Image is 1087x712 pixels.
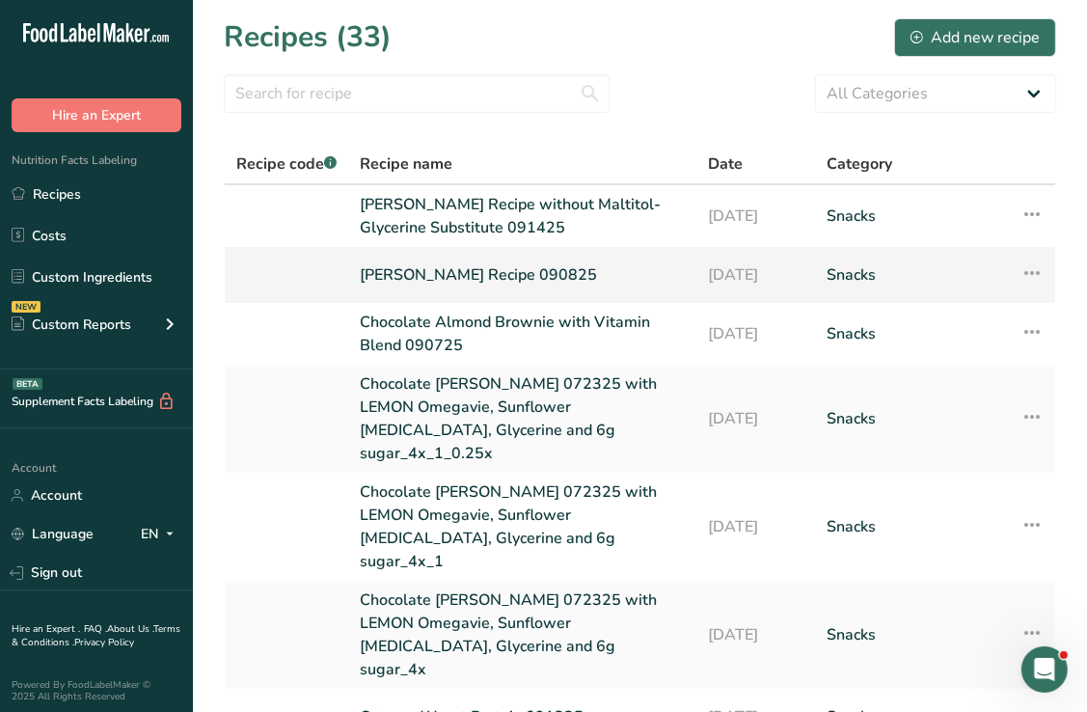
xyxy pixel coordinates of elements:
[12,301,41,313] div: NEW
[224,15,392,59] h1: Recipes (33)
[827,589,997,681] a: Snacks
[360,372,685,465] a: Chocolate [PERSON_NAME] 072325 with LEMON Omegavie, Sunflower [MEDICAL_DATA], Glycerine and 6g su...
[12,679,181,702] div: Powered By FoodLabelMaker © 2025 All Rights Reserved
[827,311,997,357] a: Snacks
[141,523,181,546] div: EN
[894,18,1056,57] button: Add new recipe
[12,315,131,335] div: Custom Reports
[827,480,997,573] a: Snacks
[1021,646,1068,693] iframe: Intercom live chat
[107,622,153,636] a: About Us .
[708,589,803,681] a: [DATE]
[12,98,181,132] button: Hire an Expert
[827,372,997,465] a: Snacks
[708,255,803,295] a: [DATE]
[708,480,803,573] a: [DATE]
[827,152,892,176] span: Category
[708,311,803,357] a: [DATE]
[827,255,997,295] a: Snacks
[236,153,337,175] span: Recipe code
[910,26,1040,49] div: Add new recipe
[12,622,80,636] a: Hire an Expert .
[827,193,997,239] a: Snacks
[12,517,94,551] a: Language
[360,193,685,239] a: [PERSON_NAME] Recipe without Maltitol-Glycerine Substitute 091425
[13,378,42,390] div: BETA
[74,636,134,649] a: Privacy Policy
[360,255,685,295] a: [PERSON_NAME] Recipe 090825
[708,372,803,465] a: [DATE]
[360,311,685,357] a: Chocolate Almond Brownie with Vitamin Blend 090725
[708,152,743,176] span: Date
[708,193,803,239] a: [DATE]
[12,622,180,649] a: Terms & Conditions .
[224,74,610,113] input: Search for recipe
[360,480,685,573] a: Chocolate [PERSON_NAME] 072325 with LEMON Omegavie, Sunflower [MEDICAL_DATA], Glycerine and 6g su...
[360,152,452,176] span: Recipe name
[360,589,685,681] a: Chocolate [PERSON_NAME] 072325 with LEMON Omegavie, Sunflower [MEDICAL_DATA], Glycerine and 6g su...
[84,622,107,636] a: FAQ .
